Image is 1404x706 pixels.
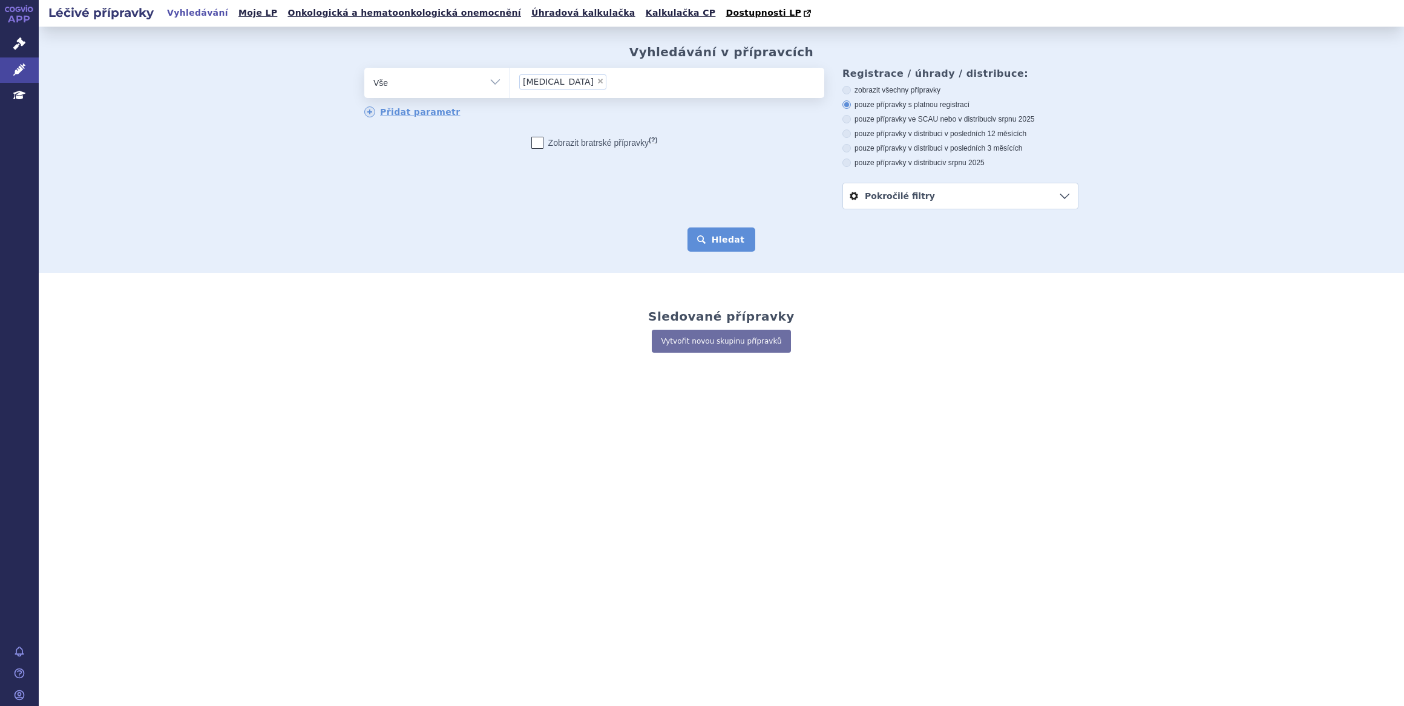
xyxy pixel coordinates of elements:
[842,100,1078,109] label: pouze přípravky s platnou registrací
[523,77,594,86] span: [MEDICAL_DATA]
[528,5,639,21] a: Úhradová kalkulačka
[942,159,984,167] span: v srpnu 2025
[284,5,525,21] a: Onkologická a hematoonkologická onemocnění
[842,129,1078,139] label: pouze přípravky v distribuci v posledních 12 měsících
[652,330,790,353] a: Vytvořit novou skupinu přípravků
[649,136,657,144] abbr: (?)
[364,106,461,117] a: Přidat parametr
[842,143,1078,153] label: pouze přípravky v distribuci v posledních 3 měsících
[842,68,1078,79] h3: Registrace / úhrady / distribuce:
[842,114,1078,124] label: pouze přípravky ve SCAU nebo v distribuci
[648,309,795,324] h2: Sledované přípravky
[597,77,604,85] span: ×
[39,4,163,21] h2: Léčivé přípravky
[687,227,756,252] button: Hledat
[842,158,1078,168] label: pouze přípravky v distribuci
[235,5,281,21] a: Moje LP
[726,8,801,18] span: Dostupnosti LP
[629,45,814,59] h2: Vyhledávání v přípravcích
[992,115,1034,123] span: v srpnu 2025
[722,5,817,22] a: Dostupnosti LP
[610,74,661,89] input: [MEDICAL_DATA]
[531,137,658,149] label: Zobrazit bratrské přípravky
[642,5,720,21] a: Kalkulačka CP
[163,5,232,21] a: Vyhledávání
[842,85,1078,95] label: zobrazit všechny přípravky
[843,183,1078,209] a: Pokročilé filtry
